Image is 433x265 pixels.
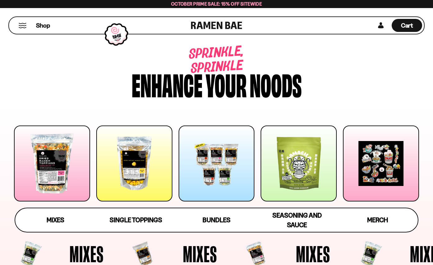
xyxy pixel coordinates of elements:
[110,216,162,224] span: Single Toppings
[18,23,27,28] button: Mobile Menu Trigger
[250,69,302,99] div: noods
[392,17,422,34] div: Cart
[36,19,50,32] a: Shop
[272,211,322,229] span: Seasoning and Sauce
[171,1,262,7] span: October Prime Sale: 15% off Sitewide
[367,216,388,224] span: Merch
[15,208,96,232] a: Mixes
[132,69,203,99] div: Enhance
[47,216,64,224] span: Mixes
[206,69,247,99] div: your
[203,216,230,224] span: Bundles
[401,22,413,29] span: Cart
[337,208,418,232] a: Merch
[96,208,176,232] a: Single Toppings
[176,208,257,232] a: Bundles
[36,21,50,30] span: Shop
[257,208,337,232] a: Seasoning and Sauce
